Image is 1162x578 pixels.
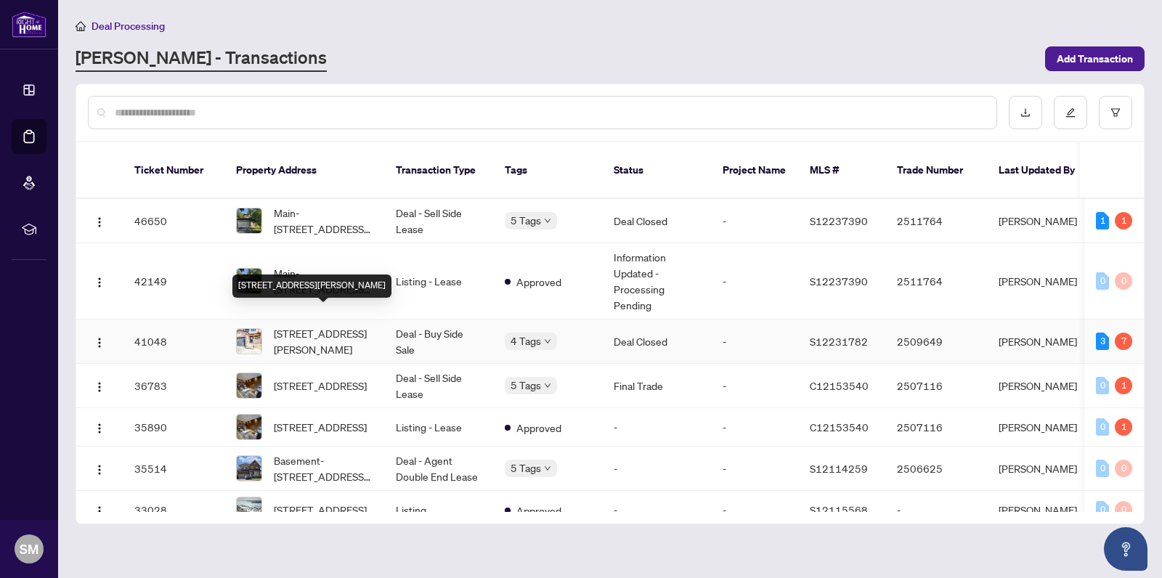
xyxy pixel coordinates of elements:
[798,142,885,199] th: MLS #
[237,269,261,293] img: thumbnail-img
[711,199,798,243] td: -
[123,243,224,319] td: 42149
[711,491,798,529] td: -
[237,208,261,233] img: thumbnail-img
[1096,377,1109,394] div: 0
[511,460,541,476] span: 5 Tags
[384,243,493,319] td: Listing - Lease
[987,142,1096,199] th: Last Updated By
[987,447,1096,491] td: [PERSON_NAME]
[885,319,987,364] td: 2509649
[885,408,987,447] td: 2507116
[602,199,711,243] td: Deal Closed
[544,217,551,224] span: down
[711,408,798,447] td: -
[1065,107,1076,118] span: edit
[123,199,224,243] td: 46650
[224,142,384,199] th: Property Address
[1099,96,1132,129] button: filter
[274,452,373,484] span: Basement-[STREET_ADDRESS][PERSON_NAME]
[384,142,493,199] th: Transaction Type
[810,335,868,348] span: S12231782
[20,539,38,559] span: SM
[88,498,111,521] button: Logo
[76,46,327,72] a: [PERSON_NAME] - Transactions
[274,265,373,297] span: Main-[STREET_ADDRESS][PERSON_NAME]
[1115,377,1132,394] div: 1
[1115,212,1132,229] div: 1
[711,319,798,364] td: -
[1009,96,1042,129] button: download
[1096,418,1109,436] div: 0
[810,379,869,392] span: C12153540
[94,464,105,476] img: Logo
[544,382,551,389] span: down
[511,212,541,229] span: 5 Tags
[274,325,373,357] span: [STREET_ADDRESS][PERSON_NAME]
[987,243,1096,319] td: [PERSON_NAME]
[94,505,105,517] img: Logo
[237,497,261,522] img: thumbnail-img
[602,408,711,447] td: -
[237,456,261,481] img: thumbnail-img
[123,319,224,364] td: 41048
[274,378,367,394] span: [STREET_ADDRESS]
[987,319,1096,364] td: [PERSON_NAME]
[88,330,111,353] button: Logo
[384,491,493,529] td: Listing
[544,338,551,345] span: down
[987,364,1096,408] td: [PERSON_NAME]
[1104,527,1147,571] button: Open asap
[1045,46,1145,71] button: Add Transaction
[123,491,224,529] td: 33028
[12,11,46,38] img: logo
[711,364,798,408] td: -
[88,415,111,439] button: Logo
[711,243,798,319] td: -
[1096,460,1109,477] div: 0
[544,465,551,472] span: down
[123,364,224,408] td: 36783
[1115,272,1132,290] div: 0
[602,364,711,408] td: Final Trade
[810,420,869,433] span: C12153540
[602,142,711,199] th: Status
[810,274,868,288] span: S12237390
[1096,212,1109,229] div: 1
[516,502,561,518] span: Approved
[94,337,105,349] img: Logo
[885,491,987,529] td: -
[1054,96,1087,129] button: edit
[885,199,987,243] td: 2511764
[384,364,493,408] td: Deal - Sell Side Lease
[94,216,105,228] img: Logo
[602,491,711,529] td: -
[237,415,261,439] img: thumbnail-img
[885,364,987,408] td: 2507116
[711,142,798,199] th: Project Name
[987,408,1096,447] td: [PERSON_NAME]
[810,214,868,227] span: S12237390
[76,21,86,31] span: home
[384,447,493,491] td: Deal - Agent Double End Lease
[237,329,261,354] img: thumbnail-img
[94,277,105,288] img: Logo
[94,381,105,393] img: Logo
[88,374,111,397] button: Logo
[1096,272,1109,290] div: 0
[94,423,105,434] img: Logo
[232,274,391,298] div: [STREET_ADDRESS][PERSON_NAME]
[1115,501,1132,518] div: 0
[88,269,111,293] button: Logo
[810,503,868,516] span: S12115568
[274,205,373,237] span: Main-[STREET_ADDRESS][PERSON_NAME]
[987,199,1096,243] td: [PERSON_NAME]
[511,377,541,394] span: 5 Tags
[602,243,711,319] td: Information Updated - Processing Pending
[493,142,602,199] th: Tags
[602,319,711,364] td: Deal Closed
[711,447,798,491] td: -
[88,209,111,232] button: Logo
[384,199,493,243] td: Deal - Sell Side Lease
[1115,418,1132,436] div: 1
